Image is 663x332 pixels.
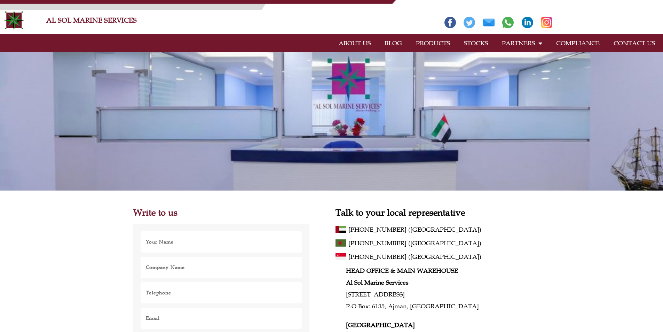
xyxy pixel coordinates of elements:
[346,321,415,329] strong: [GEOGRAPHIC_DATA]
[140,256,303,278] input: Company Name
[348,238,530,249] a: [PHONE_NUMBER] ([GEOGRAPHIC_DATA])
[607,35,662,51] a: CONTACT US
[346,265,530,312] p: [STREET_ADDRESS] P.O Box: 6135, Ajman, [GEOGRAPHIC_DATA]
[133,208,310,217] h2: Write to us
[348,224,481,235] span: [PHONE_NUMBER] ([GEOGRAPHIC_DATA])
[495,35,549,51] a: PARTNERS
[346,279,409,286] strong: Al Sol Marine Services
[332,35,378,51] a: ABOUT US
[348,251,530,262] a: [PHONE_NUMBER] ([GEOGRAPHIC_DATA])
[46,16,137,24] a: AL SOL MARINE SERVICES
[336,208,530,217] h2: Talk to your local representative
[346,267,458,275] strong: HEAD OFFICE & MAIN WAREHOUSE
[549,35,607,51] a: COMPLIANCE
[378,35,409,51] a: BLOG
[348,238,481,249] span: [PHONE_NUMBER] ([GEOGRAPHIC_DATA])
[457,35,495,51] a: STOCKS
[140,282,303,304] input: Only numbers and phone characters (#, -, *, etc) are accepted.
[140,231,303,253] input: Your Name
[140,307,303,329] input: Email
[409,35,457,51] a: PRODUCTS
[3,10,24,31] img: Alsolmarine-logo
[348,224,530,235] a: [PHONE_NUMBER] ([GEOGRAPHIC_DATA])
[348,251,481,262] span: [PHONE_NUMBER] ([GEOGRAPHIC_DATA])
